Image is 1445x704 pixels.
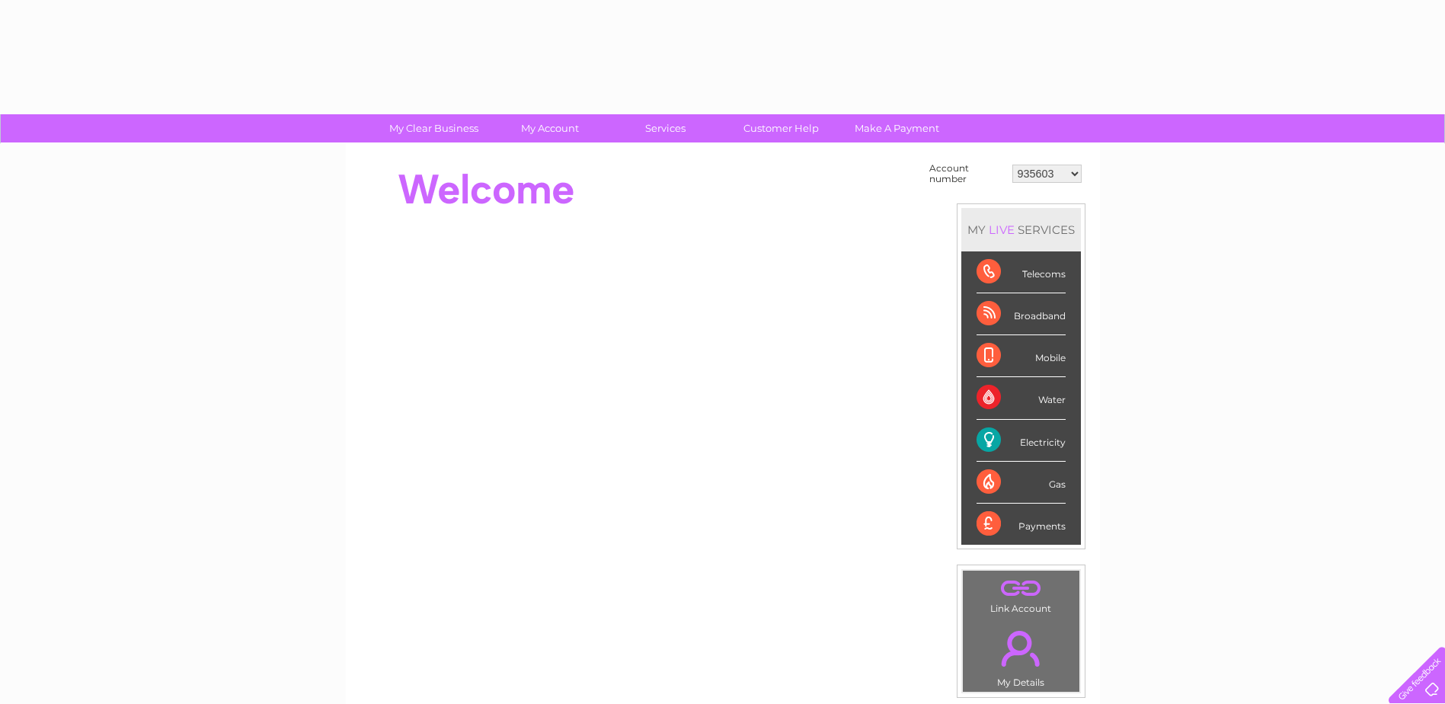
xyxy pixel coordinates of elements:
div: Water [977,377,1066,419]
a: . [967,622,1076,675]
div: Mobile [977,335,1066,377]
td: My Details [962,618,1080,693]
td: Account number [926,159,1009,188]
a: My Account [487,114,612,142]
a: Services [603,114,728,142]
a: My Clear Business [371,114,497,142]
div: Broadband [977,293,1066,335]
a: Customer Help [718,114,844,142]
div: Telecoms [977,251,1066,293]
a: Make A Payment [834,114,960,142]
div: LIVE [986,222,1018,237]
div: Electricity [977,420,1066,462]
div: MY SERVICES [961,208,1081,251]
div: Payments [977,504,1066,545]
div: Gas [977,462,1066,504]
a: . [967,574,1076,601]
td: Link Account [962,570,1080,618]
